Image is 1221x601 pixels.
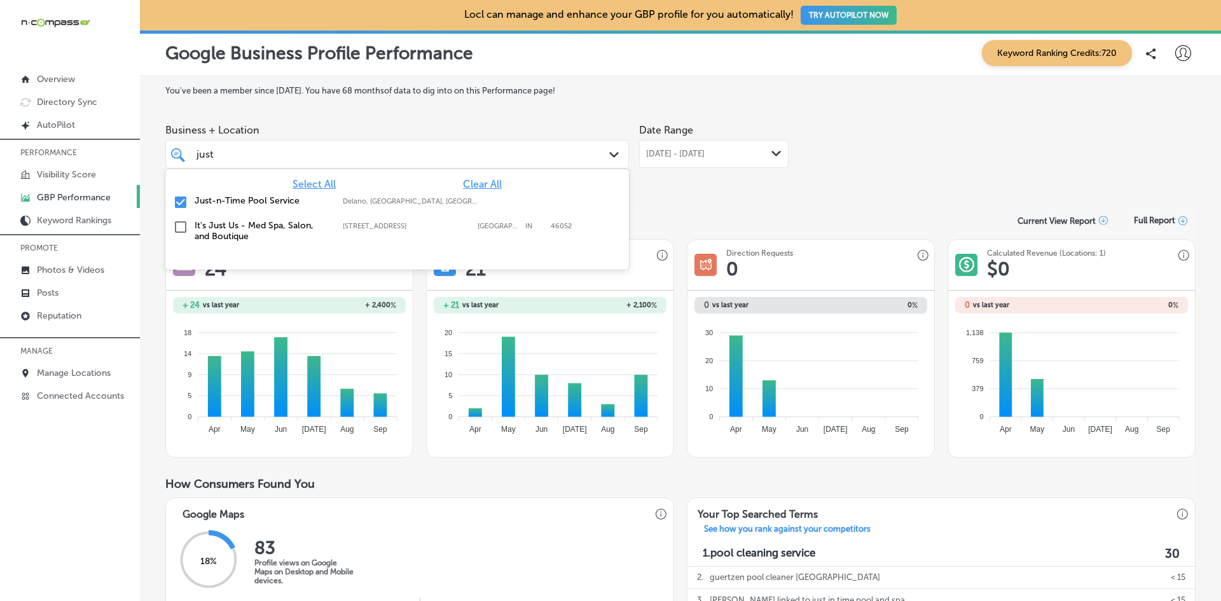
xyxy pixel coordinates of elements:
tspan: 379 [972,385,983,392]
tspan: Aug [340,425,354,434]
p: AutoPilot [37,120,75,130]
label: Delano, CA, USA | Shafter, CA, USA | Rosedale, CA, USA | East Niles, CA, USA | Bakersfield, CA, U... [343,197,478,205]
span: % [651,301,657,310]
tspan: [DATE] [1088,425,1112,434]
p: Directory Sync [37,97,97,107]
label: Lebanon [478,222,519,230]
span: % [390,301,396,310]
span: % [1173,301,1178,310]
label: 30 [1165,546,1180,561]
p: GBP Performance [37,192,111,203]
tspan: 20 [705,357,713,364]
p: Current View Report [1018,216,1096,226]
tspan: [DATE] [563,425,587,434]
tspan: Apr [209,425,221,434]
tspan: 9 [188,371,191,378]
p: 1. pool cleaning service [703,546,815,561]
tspan: Sep [1157,425,1171,434]
p: Manage Locations [37,368,111,378]
tspan: 0 [448,413,452,420]
span: Business + Location [165,124,629,136]
tspan: May [501,425,516,434]
span: vs last year [973,301,1009,308]
span: Clear All [463,178,502,190]
tspan: [DATE] [824,425,848,434]
tspan: Aug [862,425,875,434]
a: See how you rank against your competitors [694,524,881,537]
h3: Your Top Searched Terms [687,498,828,524]
tspan: 5 [448,392,452,399]
span: Select All [293,178,336,190]
h3: Google Maps [172,498,254,524]
span: vs last year [203,301,239,308]
p: 2 . [697,566,703,588]
h1: $ 0 [987,258,1010,280]
span: Keyword Ranking Credits: 720 [982,40,1132,66]
tspan: 18 [184,328,191,336]
tspan: Jun [535,425,548,434]
tspan: Apr [469,425,481,434]
label: It's Just Us - Med Spa, Salon, and Boutique [195,220,330,242]
tspan: Jun [796,425,808,434]
p: Posts [37,287,59,298]
tspan: [DATE] [302,425,326,434]
span: Full Report [1134,216,1175,225]
tspan: 30 [705,328,713,336]
h2: 0 [1072,301,1178,310]
p: Profile views on Google Maps on Desktop and Mobile devices. [254,558,356,585]
p: Connected Accounts [37,390,124,401]
tspan: May [762,425,776,434]
tspan: May [240,425,255,434]
tspan: Apr [730,425,742,434]
tspan: 0 [188,413,191,420]
p: Google Business Profile Performance [165,43,473,64]
p: Reputation [37,310,81,321]
tspan: 10 [445,371,452,378]
h2: + 21 [443,300,459,310]
h3: Direction Requests [726,249,793,258]
tspan: Sep [895,425,909,434]
h2: + 2,100 [550,301,657,310]
tspan: 5 [188,392,191,399]
h2: 0 [811,301,918,310]
h2: 0 [965,300,970,310]
label: 46052 [551,222,572,230]
p: Photos & Videos [37,265,104,275]
h3: Calculated Revenue (Locations: 1) [987,249,1106,258]
tspan: 10 [705,385,713,392]
h2: + 24 [183,300,200,310]
span: How Consumers Found You [165,477,315,491]
tspan: Aug [601,425,614,434]
label: Just-n-Time Pool Service [195,195,330,206]
h2: 0 [704,300,709,310]
button: TRY AUTOPILOT NOW [801,6,897,25]
p: < 15 [1171,566,1185,588]
tspan: Jun [1063,425,1075,434]
span: [DATE] - [DATE] [646,149,705,159]
label: 320 East Main Street [343,222,471,230]
span: vs last year [462,301,499,308]
tspan: May [1030,425,1045,434]
h2: + 2,400 [289,301,396,310]
tspan: Jun [275,425,287,434]
tspan: Sep [634,425,648,434]
tspan: 20 [445,328,452,336]
label: You've been a member since [DATE] . You have 68 months of data to dig into on this Performance page! [165,86,1196,95]
p: Keyword Rankings [37,215,111,226]
img: 660ab0bf-5cc7-4cb8-ba1c-48b5ae0f18e60NCTV_CLogo_TV_Black_-500x88.png [20,17,90,29]
span: % [912,301,918,310]
p: Overview [37,74,75,85]
label: IN [525,222,544,230]
span: vs last year [712,301,748,308]
p: Visibility Score [37,169,96,180]
tspan: 0 [980,413,984,420]
tspan: 1,138 [966,328,984,336]
p: guertzen pool cleaner [GEOGRAPHIC_DATA] [710,566,880,588]
span: 18 % [200,556,217,567]
tspan: Aug [1125,425,1138,434]
tspan: 15 [445,350,452,357]
tspan: 14 [184,350,191,357]
label: Date Range [639,124,693,136]
h2: 83 [254,537,356,558]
